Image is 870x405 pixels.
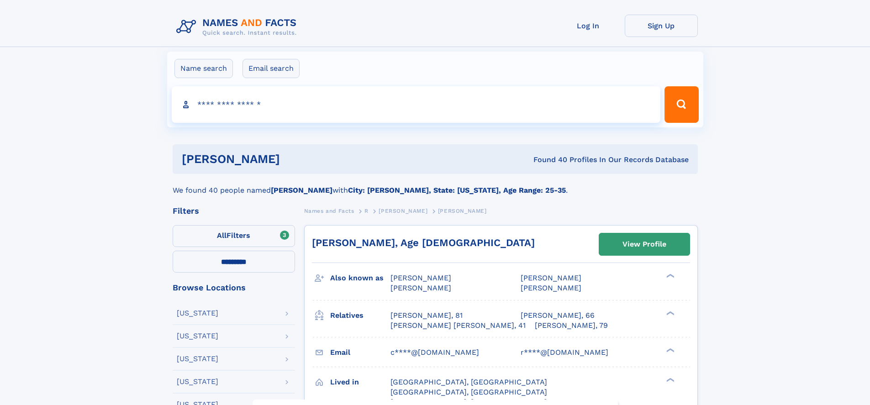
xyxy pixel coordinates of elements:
[330,270,390,286] h3: Also known as
[217,231,227,240] span: All
[173,225,295,247] label: Filters
[599,233,690,255] a: View Profile
[364,208,369,214] span: R
[177,310,218,317] div: [US_STATE]
[173,15,304,39] img: Logo Names and Facts
[330,308,390,323] h3: Relatives
[390,274,451,282] span: [PERSON_NAME]
[664,347,675,353] div: ❯
[271,186,332,195] b: [PERSON_NAME]
[664,273,675,279] div: ❯
[243,59,300,78] label: Email search
[379,208,427,214] span: [PERSON_NAME]
[312,237,535,248] a: [PERSON_NAME], Age [DEMOGRAPHIC_DATA]
[173,284,295,292] div: Browse Locations
[521,274,581,282] span: [PERSON_NAME]
[390,310,463,321] a: [PERSON_NAME], 81
[177,332,218,340] div: [US_STATE]
[390,321,526,331] a: [PERSON_NAME] [PERSON_NAME], 41
[182,153,407,165] h1: [PERSON_NAME]
[379,205,427,216] a: [PERSON_NAME]
[438,208,487,214] span: [PERSON_NAME]
[521,310,595,321] a: [PERSON_NAME], 66
[177,355,218,363] div: [US_STATE]
[330,374,390,390] h3: Lived in
[172,86,661,123] input: search input
[390,378,547,386] span: [GEOGRAPHIC_DATA], [GEOGRAPHIC_DATA]
[177,378,218,385] div: [US_STATE]
[174,59,233,78] label: Name search
[406,155,689,165] div: Found 40 Profiles In Our Records Database
[304,205,354,216] a: Names and Facts
[664,86,698,123] button: Search Button
[664,377,675,383] div: ❯
[535,321,608,331] a: [PERSON_NAME], 79
[173,174,698,196] div: We found 40 people named with .
[552,15,625,37] a: Log In
[390,388,547,396] span: [GEOGRAPHIC_DATA], [GEOGRAPHIC_DATA]
[330,345,390,360] h3: Email
[348,186,566,195] b: City: [PERSON_NAME], State: [US_STATE], Age Range: 25-35
[625,15,698,37] a: Sign Up
[664,310,675,316] div: ❯
[390,284,451,292] span: [PERSON_NAME]
[364,205,369,216] a: R
[622,234,666,255] div: View Profile
[521,284,581,292] span: [PERSON_NAME]
[173,207,295,215] div: Filters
